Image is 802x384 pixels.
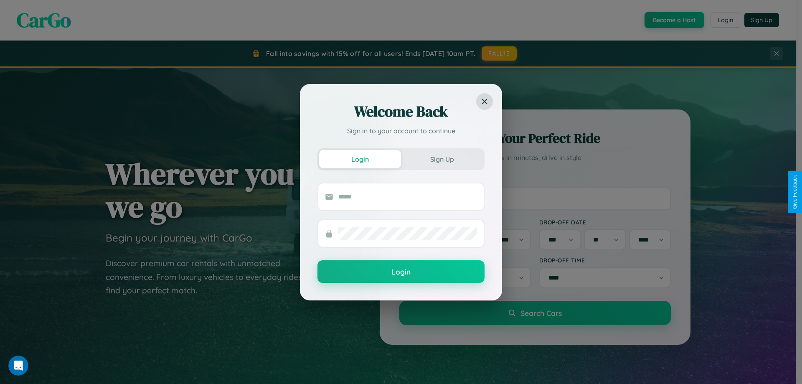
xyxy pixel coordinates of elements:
[317,126,485,136] p: Sign in to your account to continue
[317,260,485,283] button: Login
[792,175,798,209] div: Give Feedback
[8,356,28,376] iframe: Intercom live chat
[319,150,401,168] button: Login
[401,150,483,168] button: Sign Up
[317,102,485,122] h2: Welcome Back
